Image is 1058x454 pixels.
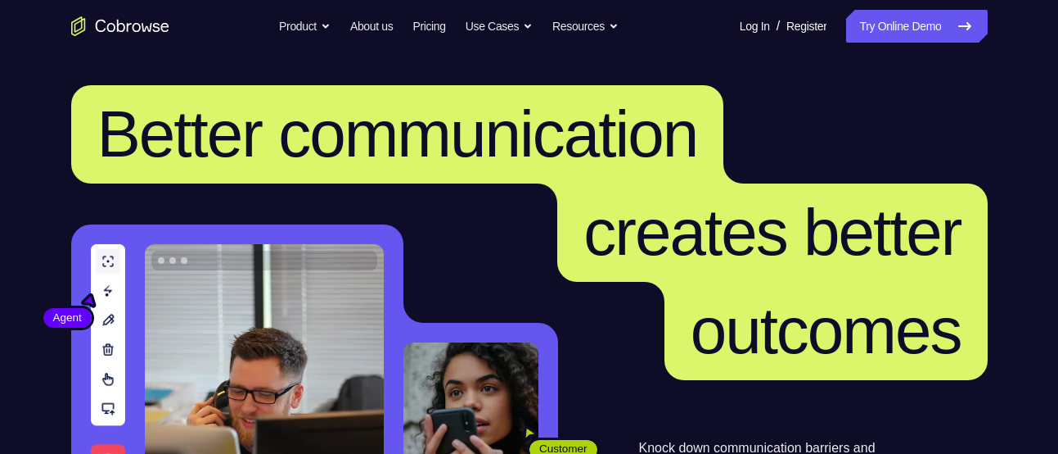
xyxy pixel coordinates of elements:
[552,10,619,43] button: Resources
[466,10,533,43] button: Use Cases
[846,10,987,43] a: Try Online Demo
[412,10,445,43] a: Pricing
[279,10,331,43] button: Product
[740,10,770,43] a: Log In
[691,294,961,367] span: outcomes
[786,10,826,43] a: Register
[583,196,961,269] span: creates better
[71,16,169,36] a: Go to the home page
[350,10,393,43] a: About us
[777,16,780,36] span: /
[97,98,698,170] span: Better communication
